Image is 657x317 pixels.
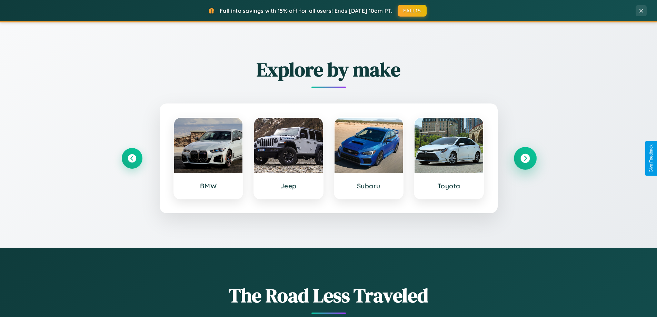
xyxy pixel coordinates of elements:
[649,145,654,172] div: Give Feedback
[181,182,236,190] h3: BMW
[341,182,396,190] h3: Subaru
[421,182,476,190] h3: Toyota
[122,56,536,83] h2: Explore by make
[398,5,427,17] button: FALL15
[261,182,316,190] h3: Jeep
[220,7,392,14] span: Fall into savings with 15% off for all users! Ends [DATE] 10am PT.
[122,282,536,309] h1: The Road Less Traveled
